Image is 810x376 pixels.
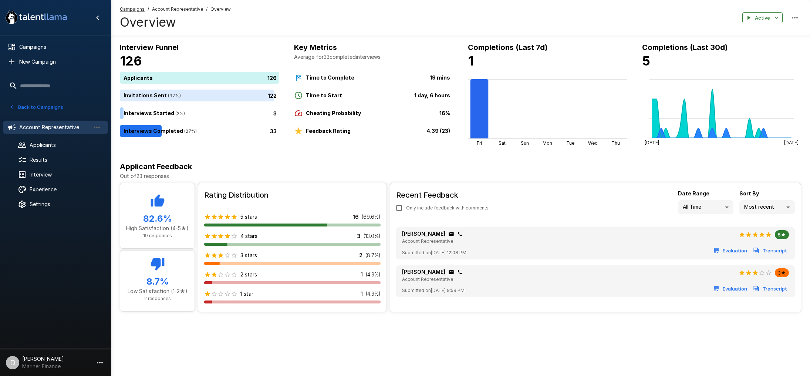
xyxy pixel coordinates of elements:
p: 4 stars [240,232,257,240]
b: 1 [468,53,473,68]
span: Only include feedback with comments [406,204,489,212]
p: ( 4.3 %) [366,290,381,298]
b: Date Range [678,190,709,197]
b: Time to Start [306,92,342,98]
div: Click to copy [457,269,463,275]
p: 1 star [240,290,253,298]
b: 4.39 (23) [426,128,450,134]
b: Time to Complete [306,74,354,81]
span: Submitted on [DATE] 9:59 PM [402,287,465,294]
span: Account Representative [152,6,203,13]
b: 1 day, 6 hours [414,92,450,98]
div: All Time [678,200,733,214]
button: Evaluation [712,245,749,256]
p: ( 4.3 %) [366,271,381,278]
b: Cheating Probability [306,110,361,116]
b: Feedback Rating [306,128,351,134]
b: 16% [439,110,450,116]
p: 2 [359,252,362,259]
p: 5 stars [240,213,257,221]
button: Transcript [752,283,789,295]
button: Evaluation [712,283,749,295]
span: 5★ [775,232,789,238]
tspan: Mon [543,140,552,146]
tspan: Sun [521,140,529,146]
p: ( 8.7 %) [365,252,381,259]
div: Click to copy [448,231,454,237]
p: 16 [353,213,359,221]
b: 126 [120,53,142,68]
u: Campaigns [120,6,145,12]
b: Sort By [739,190,759,197]
b: Interview Funnel [120,43,179,52]
span: / [206,6,207,13]
span: Account Representative [402,238,453,244]
tspan: [DATE] [644,140,659,145]
span: / [148,6,149,13]
p: [PERSON_NAME] [402,230,445,238]
tspan: Wed [588,140,598,146]
b: Completions (Last 30d) [642,43,728,52]
p: ( 69.6 %) [362,213,381,221]
p: Average for 33 completed interviews [294,53,453,61]
p: ( 13.0 %) [364,232,381,240]
h5: 8.7 % [126,276,189,288]
span: Account Representative [402,276,453,282]
span: 2 responses [144,296,171,301]
span: Overview [210,6,231,13]
h6: Rating Distribution [204,189,381,201]
b: Key Metrics [294,43,337,52]
h5: 82.6 % [126,213,189,225]
button: Transcript [752,245,789,256]
b: Completions (Last 7d) [468,43,548,52]
b: Applicant Feedback [120,162,192,171]
span: 3★ [775,270,789,276]
b: 5 [642,53,650,68]
h4: Overview [120,14,231,30]
p: 126 [267,74,277,81]
p: 1 [361,290,363,298]
tspan: Sat [499,140,506,146]
p: 3 [273,109,277,117]
p: High Satisfaction (4-5★) [126,225,189,232]
span: 19 responses [143,233,172,238]
p: 33 [270,127,277,135]
p: Out of 23 responses [120,172,801,180]
p: 3 stars [240,252,257,259]
button: Active [742,12,783,24]
div: Click to copy [448,269,454,275]
p: [PERSON_NAME] [402,268,445,276]
tspan: Fri [477,140,482,146]
p: 3 [357,232,361,240]
tspan: [DATE] [784,140,799,145]
tspan: Tue [566,140,574,146]
p: 2 stars [240,271,257,278]
span: Submitted on [DATE] 12:08 PM [402,249,466,256]
p: 1 [361,271,363,278]
div: Most recent [739,200,795,214]
h6: Recent Feedback [396,189,495,201]
b: 19 mins [430,74,450,81]
tspan: Thu [611,140,620,146]
p: 122 [268,91,277,99]
p: Low Satisfaction (1-2★) [126,288,189,295]
div: Click to copy [457,231,463,237]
